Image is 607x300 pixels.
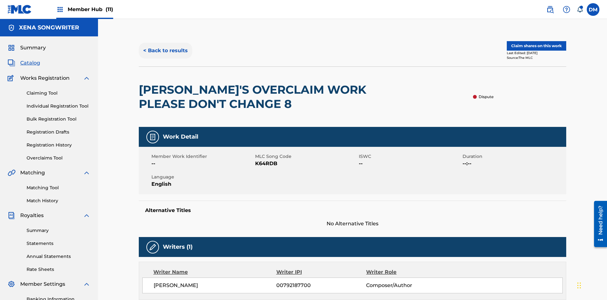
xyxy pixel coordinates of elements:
[589,198,607,250] iframe: Resource Center
[575,270,607,300] iframe: Chat Widget
[8,212,15,219] img: Royalties
[163,243,193,251] h5: Writers (1)
[149,133,156,141] img: Work Detail
[463,160,565,167] span: --:--
[68,6,113,13] span: Member Hub
[27,197,90,204] a: Match History
[83,169,90,177] img: expand
[145,207,560,214] h5: Alternative Titles
[366,282,448,289] span: Composer/Author
[27,116,90,122] a: Bulk Registration Tool
[27,240,90,247] a: Statements
[139,43,192,59] button: < Back to results
[255,160,357,167] span: K64RDB
[139,83,395,111] h2: [PERSON_NAME]'S OVERCLAIM WORK PLEASE DON'T CHANGE 8
[255,153,357,160] span: MLC Song Code
[139,220,566,228] span: No Alternative Titles
[83,212,90,219] img: expand
[27,129,90,135] a: Registration Drafts
[276,268,366,276] div: Writer IPI
[151,160,254,167] span: --
[577,276,581,295] div: Drag
[359,160,461,167] span: --
[27,253,90,260] a: Annual Statements
[83,280,90,288] img: expand
[106,6,113,12] span: (11)
[56,6,64,13] img: Top Rightsholders
[8,74,16,82] img: Works Registration
[507,55,566,60] div: Source: The MLC
[151,174,254,180] span: Language
[20,280,65,288] span: Member Settings
[149,243,156,251] img: Writers
[276,282,366,289] span: 00792187700
[151,180,254,188] span: English
[8,24,15,32] img: Accounts
[27,142,90,148] a: Registration History
[563,6,570,13] img: help
[151,153,254,160] span: Member Work Identifier
[20,212,44,219] span: Royalties
[20,44,46,52] span: Summary
[8,280,15,288] img: Member Settings
[544,3,556,16] a: Public Search
[546,6,554,13] img: search
[463,153,565,160] span: Duration
[8,169,15,177] img: Matching
[153,268,276,276] div: Writer Name
[587,3,599,16] div: User Menu
[366,268,448,276] div: Writer Role
[8,5,32,14] img: MLC Logo
[359,153,461,160] span: ISWC
[27,227,90,234] a: Summary
[8,59,15,67] img: Catalog
[19,24,79,31] h5: XENA SONGWRITER
[27,103,90,109] a: Individual Registration Tool
[577,6,583,13] div: Notifications
[20,59,40,67] span: Catalog
[27,155,90,161] a: Overclaims Tool
[507,51,566,55] div: Last Edited: [DATE]
[8,44,46,52] a: SummarySummary
[8,44,15,52] img: Summary
[507,41,566,51] button: Claim shares on this work
[560,3,573,16] div: Help
[479,94,494,100] p: Dispute
[163,133,198,141] h5: Work Detail
[8,59,40,67] a: CatalogCatalog
[20,169,45,177] span: Matching
[27,184,90,191] a: Matching Tool
[83,74,90,82] img: expand
[154,282,276,289] span: [PERSON_NAME]
[27,266,90,273] a: Rate Sheets
[20,74,70,82] span: Works Registration
[27,90,90,97] a: Claiming Tool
